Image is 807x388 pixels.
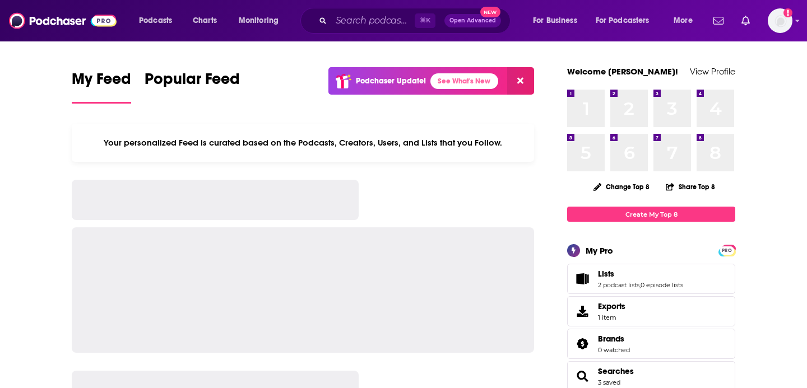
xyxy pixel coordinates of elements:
[587,180,656,194] button: Change Top 8
[231,12,293,30] button: open menu
[598,346,630,354] a: 0 watched
[311,8,521,34] div: Search podcasts, credits, & more...
[709,11,728,30] a: Show notifications dropdown
[145,69,240,104] a: Popular Feed
[598,314,625,321] span: 1 item
[72,124,534,162] div: Your personalized Feed is curated based on the Podcasts, Creators, Users, and Lists that you Follow.
[571,303,593,319] span: Exports
[533,13,577,29] span: For Business
[598,366,634,376] a: Searches
[567,329,735,359] span: Brands
[480,7,500,17] span: New
[131,12,187,30] button: open menu
[690,66,735,77] a: View Profile
[639,281,641,289] span: ,
[567,296,735,326] a: Exports
[783,8,792,17] svg: Add a profile image
[588,12,666,30] button: open menu
[571,271,593,287] a: Lists
[356,76,426,86] p: Podchaser Update!
[9,10,117,31] img: Podchaser - Follow, Share and Rate Podcasts
[720,246,734,255] span: PRO
[444,14,501,27] button: Open AdvancedNew
[449,18,496,24] span: Open Advanced
[598,301,625,311] span: Exports
[598,334,630,344] a: Brands
[598,269,614,279] span: Lists
[571,336,593,352] a: Brands
[72,69,131,104] a: My Feed
[567,66,678,77] a: Welcome [PERSON_NAME]!
[571,368,593,384] a: Searches
[598,334,624,344] span: Brands
[430,73,498,89] a: See What's New
[665,176,716,198] button: Share Top 8
[768,8,792,33] span: Logged in as Marketing09
[586,245,613,256] div: My Pro
[145,69,240,95] span: Popular Feed
[415,13,435,28] span: ⌘ K
[567,264,735,294] span: Lists
[193,13,217,29] span: Charts
[596,13,650,29] span: For Podcasters
[666,12,707,30] button: open menu
[674,13,693,29] span: More
[598,269,683,279] a: Lists
[139,13,172,29] span: Podcasts
[567,207,735,222] a: Create My Top 8
[331,12,415,30] input: Search podcasts, credits, & more...
[598,281,639,289] a: 2 podcast lists
[525,12,591,30] button: open menu
[768,8,792,33] button: Show profile menu
[641,281,683,289] a: 0 episode lists
[720,246,734,254] a: PRO
[598,378,620,386] a: 3 saved
[768,8,792,33] img: User Profile
[239,13,279,29] span: Monitoring
[72,69,131,95] span: My Feed
[737,11,754,30] a: Show notifications dropdown
[185,12,224,30] a: Charts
